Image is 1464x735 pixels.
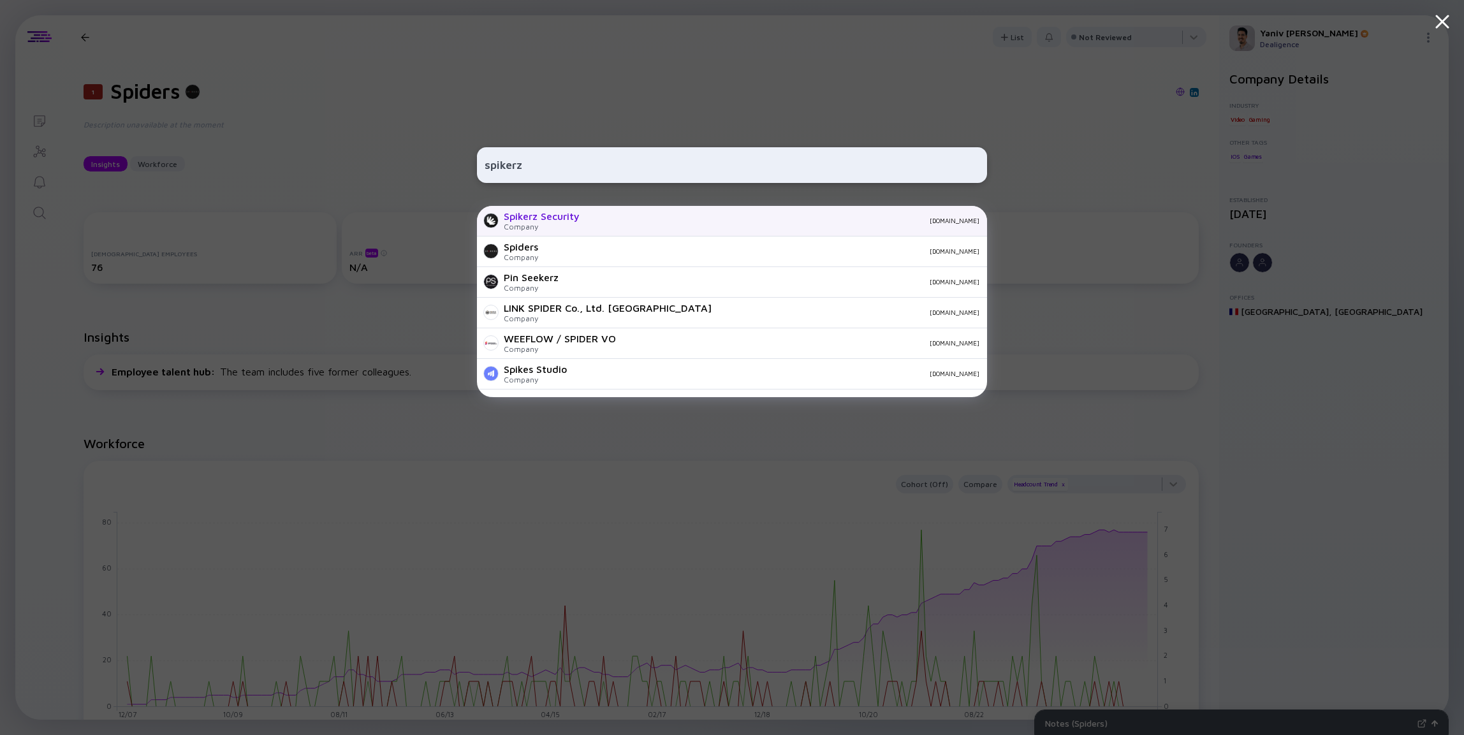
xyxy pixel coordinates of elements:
[504,363,567,375] div: Spikes Studio
[569,278,979,286] div: [DOMAIN_NAME]
[626,339,979,347] div: [DOMAIN_NAME]
[504,314,712,323] div: Company
[504,283,559,293] div: Company
[504,333,616,344] div: WEEFLOW / SPIDER VO
[504,302,712,314] div: LINK SPIDER Co., Ltd. [GEOGRAPHIC_DATA]
[722,309,979,316] div: [DOMAIN_NAME]
[504,272,559,283] div: Pin Seekerz
[504,394,538,405] div: Spicerr
[504,252,538,262] div: Company
[504,241,538,252] div: Spiders
[504,210,580,222] div: Spikerz Security
[577,370,979,377] div: [DOMAIN_NAME]
[548,247,979,255] div: [DOMAIN_NAME]
[504,375,567,384] div: Company
[504,344,616,354] div: Company
[485,154,979,177] input: Search Company or Investor...
[590,217,979,224] div: [DOMAIN_NAME]
[504,222,580,231] div: Company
